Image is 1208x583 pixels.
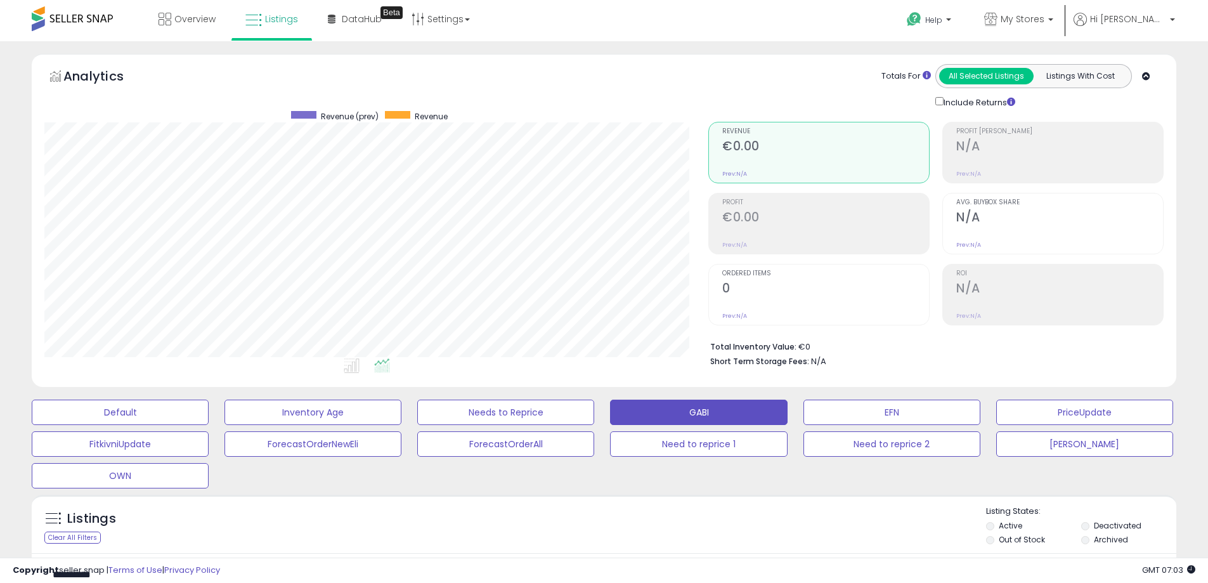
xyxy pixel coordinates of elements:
[803,400,980,425] button: EFN
[956,170,981,178] small: Prev: N/A
[722,170,747,178] small: Prev: N/A
[13,565,220,577] div: seller snap | |
[63,67,148,88] h5: Analytics
[417,431,594,457] button: ForecastOrderAll
[417,400,594,425] button: Needs to Reprice
[925,15,942,25] span: Help
[710,338,1154,353] li: €0
[610,400,787,425] button: GABI
[321,111,379,122] span: Revenue (prev)
[999,520,1022,531] label: Active
[342,13,382,25] span: DataHub
[32,400,209,425] button: Default
[1033,68,1127,84] button: Listings With Cost
[881,70,931,82] div: Totals For
[986,506,1176,518] p: Listing States:
[897,2,964,41] a: Help
[13,564,59,576] strong: Copyright
[67,510,116,528] h5: Listings
[956,199,1163,206] span: Avg. Buybox Share
[722,139,929,156] h2: €0.00
[956,312,981,320] small: Prev: N/A
[610,431,787,457] button: Need to reprice 1
[32,431,209,457] button: FitkivniUpdate
[811,355,826,367] span: N/A
[906,11,922,27] i: Get Help
[722,312,747,320] small: Prev: N/A
[956,270,1163,277] span: ROI
[996,400,1173,425] button: PriceUpdate
[32,463,209,488] button: OWN
[939,68,1034,84] button: All Selected Listings
[1094,520,1141,531] label: Deactivated
[224,431,401,457] button: ForecastOrderNewEli
[44,532,101,544] div: Clear All Filters
[1001,13,1044,25] span: My Stores
[380,6,403,19] div: Tooltip anchor
[722,199,929,206] span: Profit
[996,431,1173,457] button: [PERSON_NAME]
[999,534,1045,545] label: Out of Stock
[1074,13,1175,41] a: Hi [PERSON_NAME]
[722,210,929,227] h2: €0.00
[722,281,929,298] h2: 0
[224,400,401,425] button: Inventory Age
[926,95,1030,109] div: Include Returns
[265,13,298,25] span: Listings
[722,270,929,277] span: Ordered Items
[415,111,448,122] span: Revenue
[956,139,1163,156] h2: N/A
[956,210,1163,227] h2: N/A
[1094,534,1128,545] label: Archived
[722,128,929,135] span: Revenue
[956,128,1163,135] span: Profit [PERSON_NAME]
[803,431,980,457] button: Need to reprice 2
[1142,564,1195,576] span: 2025-10-6 07:03 GMT
[710,341,796,352] b: Total Inventory Value:
[956,241,981,249] small: Prev: N/A
[710,356,809,367] b: Short Term Storage Fees:
[1090,13,1166,25] span: Hi [PERSON_NAME]
[174,13,216,25] span: Overview
[722,241,747,249] small: Prev: N/A
[956,281,1163,298] h2: N/A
